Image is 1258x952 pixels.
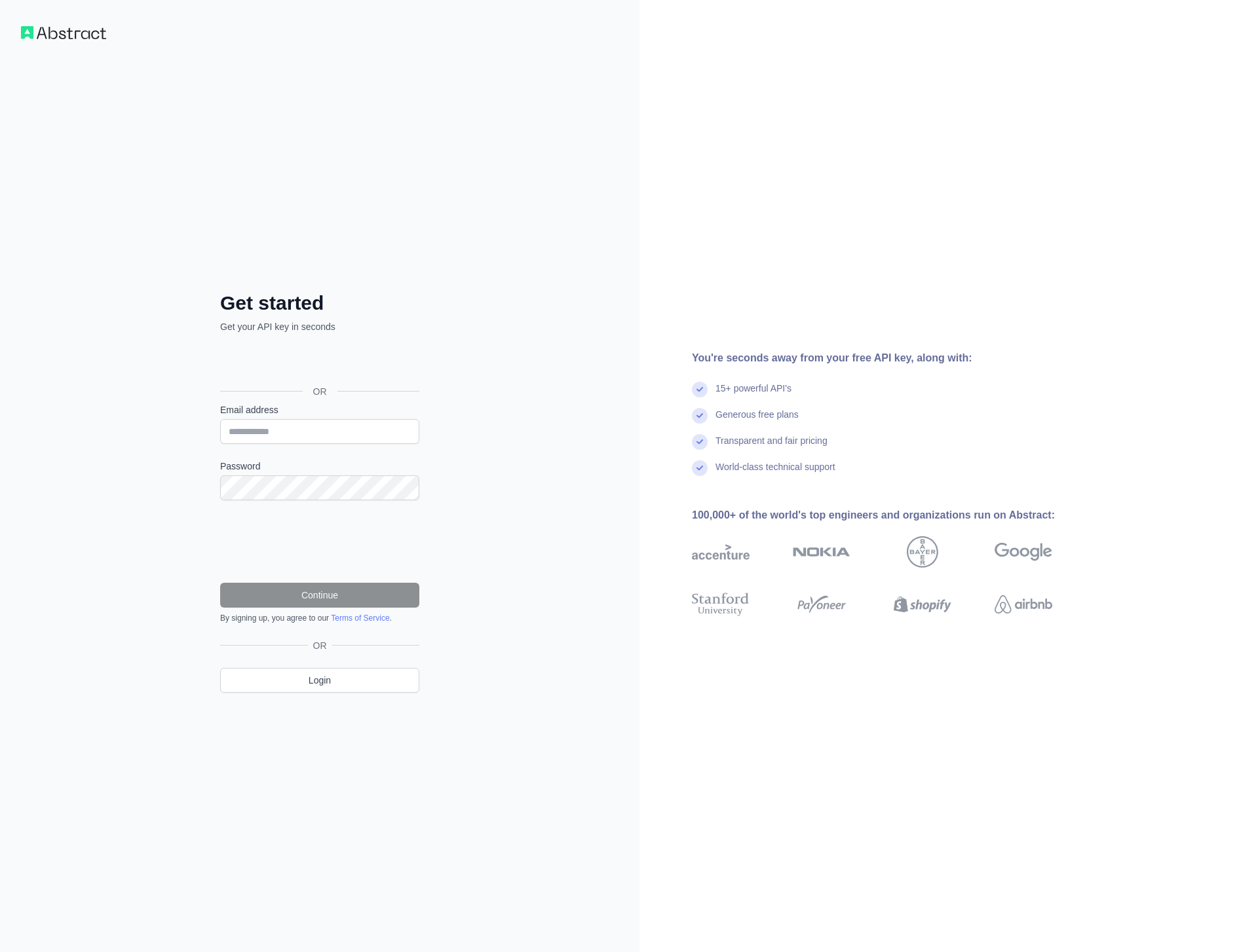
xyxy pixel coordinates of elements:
[715,382,791,408] div: 15+ powerful API's
[220,583,419,608] button: Continue
[692,408,708,424] img: check mark
[793,590,850,619] img: payoneer
[995,590,1052,619] img: airbnb
[331,613,389,623] a: Terms of Service
[907,536,938,568] img: bayer
[692,434,708,450] img: check mark
[692,350,1094,366] div: You're seconds away from your free API key, along with:
[995,536,1052,568] img: google
[715,460,835,486] div: World-class technical support
[308,639,332,652] span: OR
[214,348,423,376] iframe: Sign in with Google Button
[715,434,828,460] div: Transparent and fair pricing
[692,460,708,476] img: check mark
[894,590,951,619] img: shopify
[220,403,419,416] label: Email address
[21,26,106,39] img: Workflow
[220,668,419,693] a: Login
[692,590,750,619] img: stanford university
[303,385,337,398] span: OR
[220,291,419,315] h2: Get started
[692,507,1094,523] div: 100,000+ of the world's top engineers and organizations run on Abstract:
[220,516,419,567] iframe: reCAPTCHA
[220,613,419,623] div: By signing up, you agree to our .
[220,460,419,473] label: Password
[793,536,850,568] img: nokia
[220,320,419,333] p: Get your API key in seconds
[715,408,799,434] div: Generous free plans
[692,382,708,397] img: check mark
[692,536,750,568] img: accenture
